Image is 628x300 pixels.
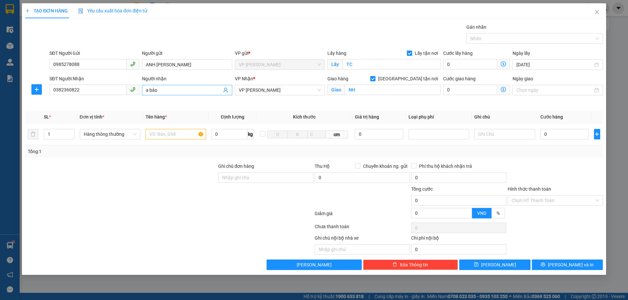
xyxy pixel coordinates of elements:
[130,87,135,92] span: phone
[314,223,410,234] div: Chưa thanh toán
[400,261,428,268] span: Xóa Thông tin
[28,148,242,155] div: Tổng: 1
[443,85,497,95] input: Cước giao hàng
[588,3,606,22] button: Close
[78,8,83,14] img: icon
[31,84,42,95] button: plus
[459,260,530,270] button: save[PERSON_NAME]
[221,114,244,119] span: Định lượng
[315,244,410,255] input: Nhập ghi chú
[345,85,441,95] input: Giao tận nơi
[142,50,232,57] div: Người gửi
[146,129,206,139] input: VD: Bàn, Ghế
[218,172,313,183] input: Ghi chú đơn hàng
[80,114,104,119] span: Đơn vị tính
[355,129,404,139] input: 0
[49,75,139,82] div: SĐT Người Nhận
[594,132,600,137] span: plus
[326,131,348,138] span: cm
[44,114,49,119] span: SL
[76,42,115,49] span: TC1410251169
[363,260,458,270] button: deleteXóa Thông tin
[474,129,535,139] input: Ghi Chú
[247,129,254,139] span: kg
[327,51,346,56] span: Lấy hàng
[474,262,479,267] span: save
[130,61,135,67] span: phone
[406,111,472,123] th: Loại phụ phí
[355,114,379,119] span: Giá trị hàng
[360,163,410,170] span: Chuyển khoản ng. gửi
[84,129,136,139] span: Hàng thông thường
[25,8,30,13] span: plus
[497,211,500,216] span: %
[513,76,533,81] label: Ngày giao
[375,75,441,82] span: [GEOGRAPHIC_DATA] tận nơi
[327,85,345,95] span: Giao
[142,75,232,82] div: Người nhận
[28,129,38,139] button: delete
[472,111,537,123] th: Ghi chú
[443,51,473,56] label: Cước lấy hàng
[411,234,506,244] div: Chi phí nội bộ
[314,210,410,221] div: Giảm giá
[315,234,410,244] div: Ghi chú nội bộ nhà xe
[4,23,20,55] img: logo
[146,114,167,119] span: Tên hàng
[342,59,441,70] input: Lấy tận nơi
[235,50,325,57] div: VP gửi
[20,28,74,45] span: [GEOGRAPHIC_DATA], [GEOGRAPHIC_DATA] ↔ [GEOGRAPHIC_DATA]
[297,261,332,268] span: [PERSON_NAME]
[239,60,321,70] span: VP THANH CHƯƠNG
[541,262,545,267] span: printer
[32,87,42,92] span: plus
[25,8,68,13] span: TẠO ĐƠN HÀNG
[594,129,600,139] button: plus
[501,61,506,67] span: dollar-circle
[327,76,348,81] span: Giao hàng
[516,87,593,94] input: Ngày giao
[594,9,600,15] span: close
[443,59,497,70] input: Cước lấy hàng
[392,262,397,267] span: delete
[443,76,476,81] label: Cước giao hàng
[218,164,254,169] label: Ghi chú đơn hàng
[513,51,530,56] label: Ngày lấy
[481,261,516,268] span: [PERSON_NAME]
[78,8,147,13] span: Yêu cầu xuất hóa đơn điện tử
[307,131,326,138] input: C
[412,50,441,57] span: Lấy tận nơi
[315,164,330,169] span: Thu Hộ
[540,114,563,119] span: Cước hàng
[24,5,71,26] strong: CHUYỂN PHÁT NHANH AN PHÚ QUÝ
[532,260,603,270] button: printer[PERSON_NAME] và In
[411,186,433,192] span: Tổng cước
[416,163,475,170] span: Phí thu hộ khách nhận trả
[267,260,362,270] button: [PERSON_NAME]
[477,211,486,216] span: VND
[21,46,74,53] strong: PHIẾU GỬI HÀNG
[501,87,506,92] span: dollar-circle
[508,186,551,192] label: Hình thức thanh toán
[223,87,228,93] span: user-add
[516,61,593,68] input: Ngày lấy
[548,261,594,268] span: [PERSON_NAME] và In
[288,131,308,138] input: R
[235,76,253,81] span: VP Nhận
[267,131,288,138] input: D
[293,114,316,119] span: Kích thước
[49,50,139,57] div: SĐT Người Gửi
[466,24,486,30] label: Gán nhãn
[327,59,342,70] span: Lấy
[239,85,321,95] span: VP NGỌC HỒI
